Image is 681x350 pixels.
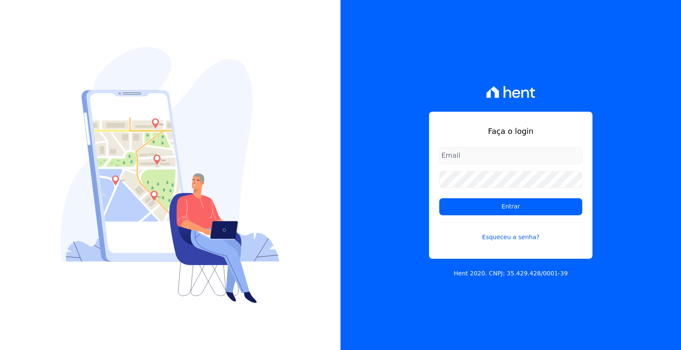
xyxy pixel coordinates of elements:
input: Entrar [439,198,582,215]
h1: Faça o login [439,125,582,137]
a: Esqueceu a senha? [439,222,582,242]
p: Hent 2020. CNPJ: 35.429.428/0001-39 [454,269,568,278]
img: Login [61,47,280,303]
input: Email [439,147,582,164]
